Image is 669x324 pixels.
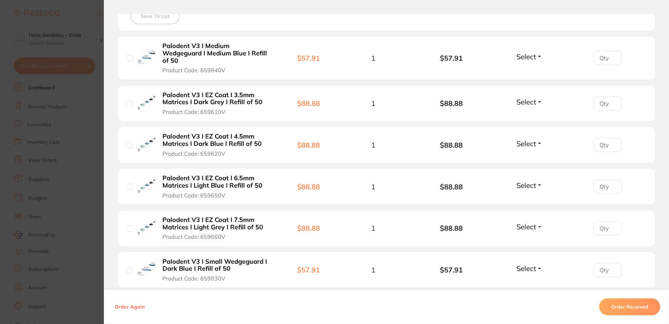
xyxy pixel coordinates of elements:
span: 1 [371,183,375,191]
b: Palodent V3 I Medium Wedgeguard I Medium Blue I Refill of 50 [162,42,270,64]
img: Palodent V3 I Medium Wedgeguard I Medium Blue I Refill of 50 [138,49,155,66]
span: Product Code: 659650V [162,192,225,198]
span: Product Code: 659610V [162,109,225,115]
button: Order Again [113,304,147,310]
b: Palodent V3 I Small Wedgeguard I Dark Blue I Refill of 50 [162,258,270,272]
button: Palodent V3 I EZ Coat I 4.5mm Matrices I Dark Blue I Refill of 50 Product Code: 659620V [160,133,272,157]
button: Palodent V3 I EZ Coat I 6.5mm Matrices I Light Blue I Refill of 50 Product Code: 659650V [160,174,272,199]
span: Select [516,52,536,61]
img: Palodent V3 I EZ Coat I 6.5mm Matrices I Light Blue I Refill of 50 [138,177,155,195]
button: Select [514,52,544,61]
button: Select [514,264,544,273]
b: $88.88 [297,141,320,149]
b: $88.88 [297,224,320,232]
span: 1 [371,54,375,62]
b: $57.91 [413,54,490,62]
b: $57.91 [297,54,320,62]
b: $88.88 [413,99,490,107]
span: Select [516,264,536,273]
b: $57.91 [413,266,490,274]
img: Palodent V3 I EZ Coat I 4.5mm Matrices I Dark Blue I Refill of 50 [138,136,155,153]
input: Qty [594,180,622,194]
button: Palodent V3 I EZ Coat I 7.5mm Matrices I Light Grey I Refill of 50 Product Code: 659660V [160,216,272,241]
input: Qty [594,221,622,235]
button: Order Received [599,298,660,315]
b: $88.88 [413,183,490,191]
input: Qty [594,51,622,65]
span: 1 [371,141,375,149]
span: Product Code: 659620V [162,150,225,157]
span: 1 [371,99,375,107]
b: $88.88 [413,224,490,232]
b: $88.88 [413,141,490,149]
span: Select [516,222,536,231]
b: Palodent V3 I EZ Coat I 6.5mm Matrices I Light Blue I Refill of 50 [162,175,270,189]
button: Save To List [131,8,180,24]
button: Palodent V3 I Medium Wedgeguard I Medium Blue I Refill of 50 Product Code: 659840V [160,42,272,74]
button: Palodent V3 I Small Wedgeguard I Dark Blue I Refill of 50 Product Code: 659830V [160,258,272,282]
b: $88.88 [297,99,320,108]
input: Qty [594,96,622,110]
img: Palodent V3 I EZ Coat I 3.5mm Matrices I Dark Grey I Refill of 50 [138,94,155,111]
b: $57.91 [297,265,320,274]
span: 1 [371,266,375,274]
b: Palodent V3 I EZ Coat I 7.5mm Matrices I Light Grey I Refill of 50 [162,216,270,231]
button: Palodent V3 I EZ Coat I 3.5mm Matrices I Dark Grey I Refill of 50 Product Code: 659610V [160,91,272,116]
input: Qty [594,263,622,277]
b: Palodent V3 I EZ Coat I 3.5mm Matrices I Dark Grey I Refill of 50 [162,92,270,106]
span: Select [516,139,536,148]
img: Palodent V3 I EZ Coat I 7.5mm Matrices I Light Grey I Refill of 50 [138,219,155,236]
b: $88.88 [297,182,320,191]
span: Product Code: 659840V [162,67,225,73]
span: 1 [371,224,375,232]
button: Select [514,139,544,148]
b: Palodent V3 I EZ Coat I 4.5mm Matrices I Dark Blue I Refill of 50 [162,133,270,147]
input: Qty [594,138,622,152]
span: Select [516,181,536,190]
button: Select [514,97,544,106]
button: Select [514,222,544,231]
span: Product Code: 659660V [162,234,225,240]
button: Select [514,181,544,190]
span: Select [516,97,536,106]
img: Palodent V3 I Small Wedgeguard I Dark Blue I Refill of 50 [138,261,155,278]
span: Product Code: 659830V [162,275,225,282]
